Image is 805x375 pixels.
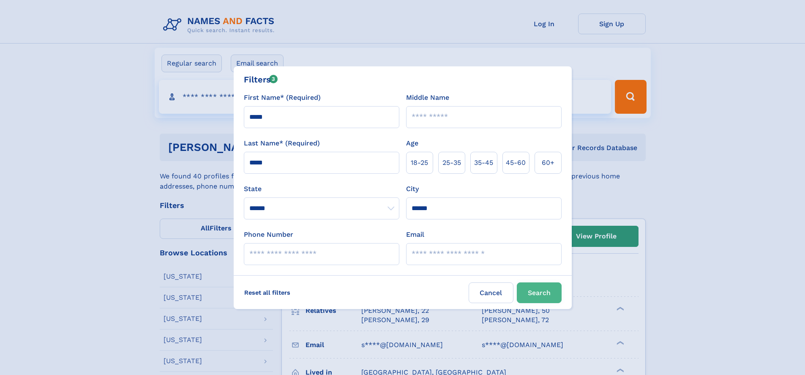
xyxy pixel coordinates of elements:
[411,158,428,168] span: 18‑25
[244,93,321,103] label: First Name* (Required)
[406,93,449,103] label: Middle Name
[506,158,526,168] span: 45‑60
[542,158,554,168] span: 60+
[469,282,513,303] label: Cancel
[244,184,399,194] label: State
[517,282,562,303] button: Search
[244,230,293,240] label: Phone Number
[239,282,296,303] label: Reset all filters
[406,138,418,148] label: Age
[474,158,493,168] span: 35‑45
[406,184,419,194] label: City
[442,158,461,168] span: 25‑35
[244,73,278,86] div: Filters
[406,230,424,240] label: Email
[244,138,320,148] label: Last Name* (Required)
